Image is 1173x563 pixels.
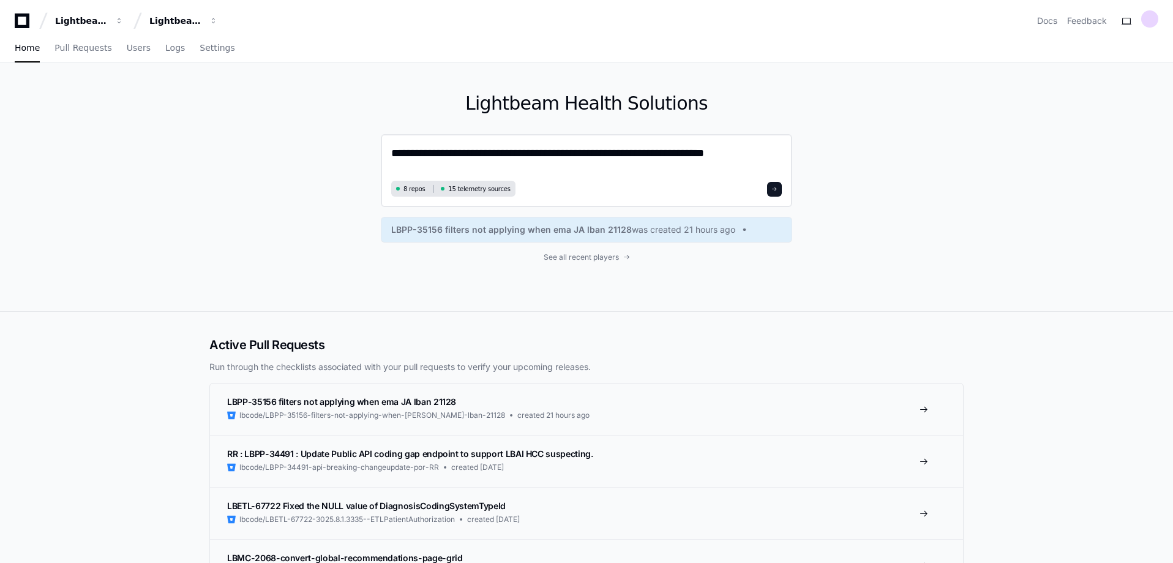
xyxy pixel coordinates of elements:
span: created [DATE] [451,463,504,472]
span: LBMC-2068-convert-global-recommendations-page-grid [227,553,463,563]
span: lbcode/LBPP-35156-filters-not-applying-when-[PERSON_NAME]-lban-21128 [239,410,505,420]
span: LBPP-35156 filters not applying when ema JA lban 21128 [227,396,456,407]
a: LBPP-35156 filters not applying when ema JA lban 21128was created 21 hours ago [391,224,782,236]
a: Pull Requests [54,34,111,62]
span: lbcode/LBPP-34491-api-breaking-changeupdate-por-RR [239,463,439,472]
a: RR : LBPP-34491 : Update Public API coding gap endpoint to support LBAI HCC suspecting.lbcode/LBP... [210,435,963,487]
button: Lightbeam Health Solutions [144,10,223,32]
a: Docs [1037,15,1057,27]
p: Run through the checklists associated with your pull requests to verify your upcoming releases. [209,361,964,373]
span: created [DATE] [467,515,520,524]
button: Lightbeam Health [50,10,129,32]
span: Users [127,44,151,51]
a: Settings [200,34,234,62]
a: LBETL-67722 Fixed the NULL value of DiagnosisCodingSystemTypeIdlbcode/LBETL-67722-3025.8.1.3335--... [210,487,963,539]
a: LBPP-35156 filters not applying when ema JA lban 21128lbcode/LBPP-35156-filters-not-applying-when... [210,384,963,435]
span: RR : LBPP-34491 : Update Public API coding gap endpoint to support LBAI HCC suspecting. [227,448,593,459]
h1: Lightbeam Health Solutions [381,93,792,115]
span: created 21 hours ago [517,410,590,420]
span: LBPP-35156 filters not applying when ema JA lban 21128 [391,224,632,236]
span: lbcode/LBETL-67722-3025.8.1.3335--ETLPatientAuthorization [239,515,455,524]
span: 8 repos [403,184,425,194]
span: was created 21 hours ago [632,224,735,236]
div: Lightbeam Health Solutions [149,15,202,27]
span: See all recent players [544,252,619,262]
a: See all recent players [381,252,792,262]
button: Feedback [1067,15,1107,27]
span: Home [15,44,40,51]
a: Users [127,34,151,62]
span: Pull Requests [54,44,111,51]
h2: Active Pull Requests [209,336,964,353]
a: Home [15,34,40,62]
a: Logs [165,34,185,62]
span: Logs [165,44,185,51]
span: 15 telemetry sources [448,184,510,194]
span: Settings [200,44,234,51]
span: LBETL-67722 Fixed the NULL value of DiagnosisCodingSystemTypeId [227,501,506,511]
div: Lightbeam Health [55,15,108,27]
